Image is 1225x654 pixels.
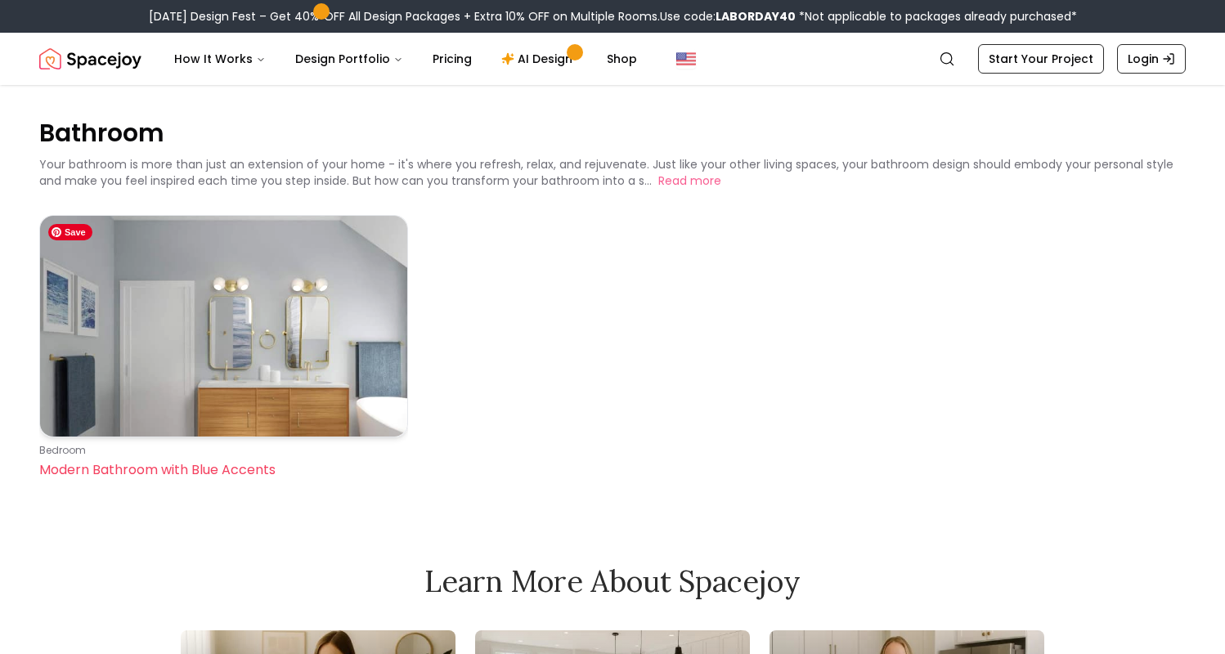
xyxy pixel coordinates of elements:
[39,215,408,486] a: Modern Bathroom with Blue AccentsbedroomModern Bathroom with Blue Accents
[1117,44,1186,74] a: Login
[658,172,721,189] button: Read more
[48,224,92,240] span: Save
[181,565,1044,598] h2: Learn More About Spacejoy
[40,216,407,437] img: Modern Bathroom with Blue Accents
[161,43,279,75] button: How It Works
[796,8,1077,25] span: *Not applicable to packages already purchased*
[39,33,1186,85] nav: Global
[978,44,1104,74] a: Start Your Project
[420,43,485,75] a: Pricing
[149,8,1077,25] div: [DATE] Design Fest – Get 40% OFF All Design Packages + Extra 10% OFF on Multiple Rooms.
[39,43,141,75] img: Spacejoy Logo
[282,43,416,75] button: Design Portfolio
[676,49,696,69] img: United States
[39,460,402,480] p: Modern Bathroom with Blue Accents
[660,8,796,25] span: Use code:
[39,43,141,75] a: Spacejoy
[39,444,402,457] p: bedroom
[488,43,590,75] a: AI Design
[594,43,650,75] a: Shop
[39,116,1186,150] p: Bathroom
[716,8,796,25] b: LABORDAY40
[39,156,1173,189] p: Your bathroom is more than just an extension of your home - it's where you refresh, relax, and re...
[161,43,650,75] nav: Main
